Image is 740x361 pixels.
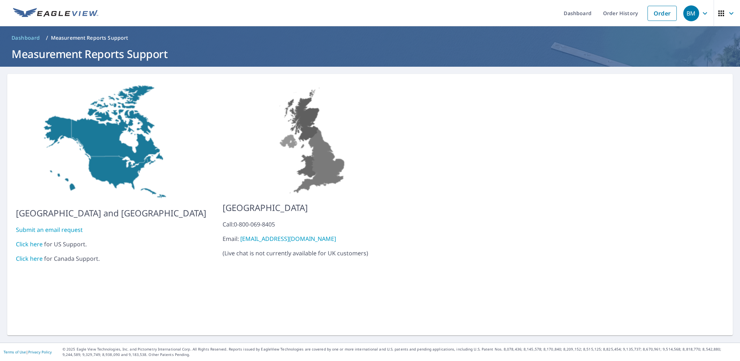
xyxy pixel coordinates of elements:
[9,32,43,44] a: Dashboard
[28,349,52,355] a: Privacy Policy
[16,207,206,220] p: [GEOGRAPHIC_DATA] and [GEOGRAPHIC_DATA]
[4,349,26,355] a: Terms of Use
[9,47,731,61] h1: Measurement Reports Support
[16,240,206,248] div: for US Support.
[16,255,43,263] a: Click here
[223,220,404,229] div: Call: 0-800-069-8405
[9,32,731,44] nav: breadcrumb
[16,226,83,234] a: Submit an email request
[223,201,404,214] p: [GEOGRAPHIC_DATA]
[647,6,677,21] a: Order
[683,5,699,21] div: BM
[16,83,206,201] img: US-MAP
[240,235,336,243] a: [EMAIL_ADDRESS][DOMAIN_NAME]
[63,347,736,357] p: © 2025 Eagle View Technologies, Inc. and Pictometry International Corp. All Rights Reserved. Repo...
[223,234,404,243] div: Email:
[12,34,40,41] span: Dashboard
[51,34,128,41] p: Measurement Reports Support
[16,254,206,263] div: for Canada Support.
[13,8,98,19] img: EV Logo
[223,220,404,257] p: ( Live chat is not currently available for UK customers )
[223,83,404,195] img: US-MAP
[4,350,52,354] p: |
[16,240,43,248] a: Click here
[46,34,48,42] li: /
